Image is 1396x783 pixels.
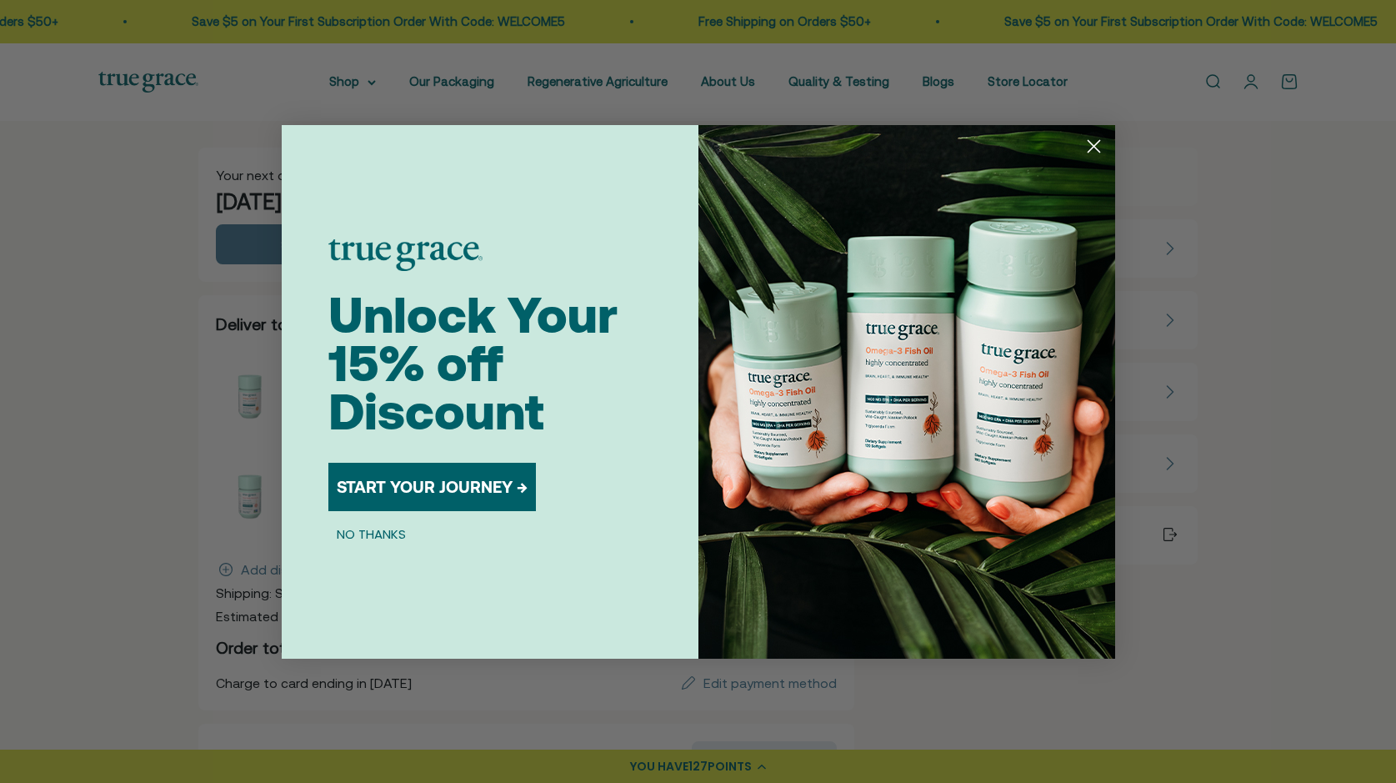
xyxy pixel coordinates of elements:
img: logo placeholder [328,239,483,271]
span: Unlock Your 15% off Discount [328,286,618,440]
img: 098727d5-50f8-4f9b-9554-844bb8da1403.jpeg [698,125,1115,659]
button: START YOUR JOURNEY → [328,463,536,511]
button: Close dialog [1079,132,1108,161]
button: NO THANKS [328,525,414,545]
